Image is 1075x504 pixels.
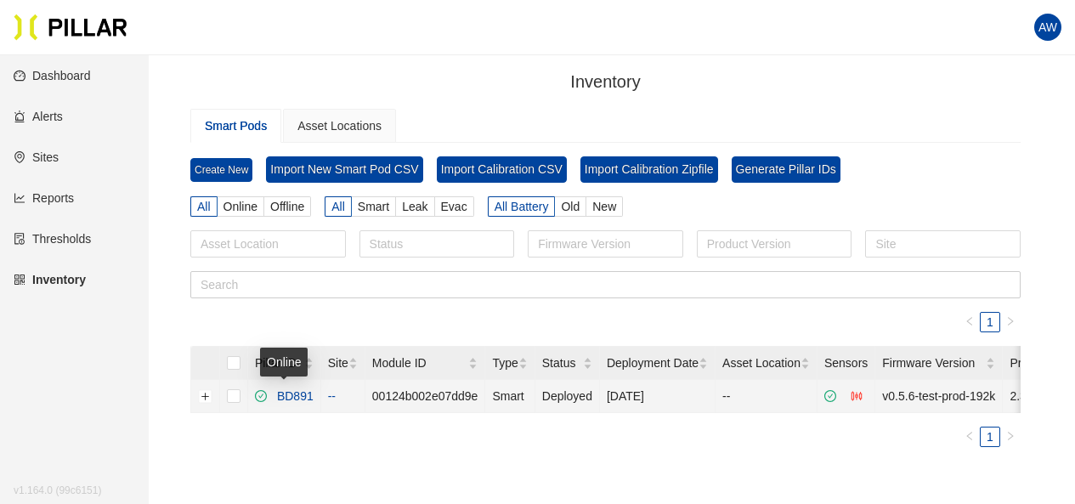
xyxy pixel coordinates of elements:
[270,389,314,403] a: BD891
[542,354,583,372] span: Status
[851,390,863,402] span: sliders
[875,380,1003,413] td: v0.5.6-test-prod-192k
[600,380,716,413] td: [DATE]
[437,156,567,183] button: Import Calibration CSV
[1005,431,1016,441] span: right
[959,312,980,332] li: Previous Page
[580,156,718,183] button: Import Calibration Zipfile
[722,354,801,372] span: Asset Location
[959,312,980,332] button: left
[981,428,999,446] a: 1
[716,380,818,413] td: --
[14,110,63,123] a: alertAlerts
[328,354,348,372] span: Site
[14,232,91,246] a: exceptionThresholds
[223,200,257,213] span: Online
[492,354,518,372] span: Type
[358,200,389,213] span: Smart
[372,354,469,372] span: Module ID
[732,156,840,183] button: Generate Pillar IDs
[1000,312,1021,332] li: Next Page
[980,312,1000,332] li: 1
[818,347,875,380] th: Sensors
[402,200,427,213] span: Leak
[14,273,86,286] a: qrcodeInventory
[959,427,980,447] li: Previous Page
[592,200,616,213] span: New
[14,69,91,82] a: dashboardDashboard
[190,271,1021,298] input: Search
[266,156,422,183] button: Import New Smart Pod CSV
[297,116,382,135] div: Asset Locations
[495,200,549,213] span: All Battery
[331,200,345,213] span: All
[1005,316,1016,326] span: right
[205,116,267,135] div: Smart Pods
[1000,427,1021,447] li: Next Page
[1000,312,1021,332] button: right
[255,390,267,402] span: check-circle
[1038,14,1057,41] span: AW
[981,313,999,331] a: 1
[197,200,211,213] span: All
[14,191,74,205] a: line-chartReports
[328,389,336,403] a: --
[255,354,304,372] span: Pillar ID
[882,354,986,372] span: Firmware Version
[365,380,486,413] td: 00124b002e07dd9e
[607,354,699,372] span: Deployment Date
[965,431,975,441] span: left
[570,72,640,91] span: Inventory
[199,389,212,403] button: Expand row
[270,200,304,213] span: Offline
[485,380,535,413] td: Smart
[14,150,59,164] a: environmentSites
[14,14,127,41] img: Pillar Technologies
[965,316,975,326] span: left
[535,380,600,413] td: Deployed
[980,427,1000,447] li: 1
[441,200,467,213] span: Evac
[824,390,836,402] span: check-circle
[260,348,308,377] div: Online
[1000,427,1021,447] button: right
[561,200,580,213] span: Old
[959,427,980,447] button: left
[190,158,252,182] a: Create New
